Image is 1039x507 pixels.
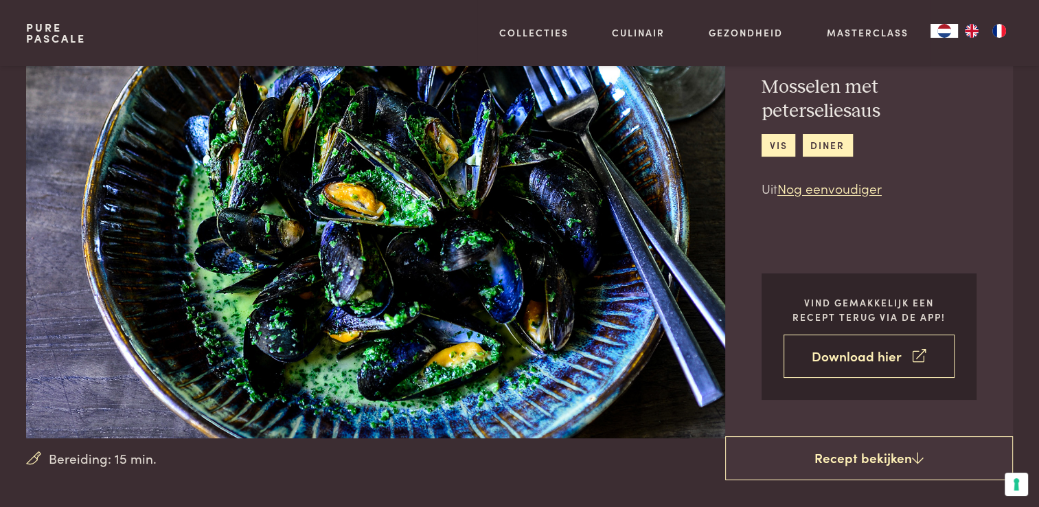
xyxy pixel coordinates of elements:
[612,25,665,40] a: Culinair
[762,179,977,199] p: Uit
[958,24,1013,38] ul: Language list
[784,295,955,324] p: Vind gemakkelijk een recept terug via de app!
[827,25,909,40] a: Masterclass
[803,134,853,157] a: diner
[777,179,882,197] a: Nog eenvoudiger
[499,25,569,40] a: Collecties
[49,449,157,469] span: Bereiding: 15 min.
[958,24,985,38] a: EN
[930,24,1013,38] aside: Language selected: Nederlands
[1005,473,1028,496] button: Uw voorkeuren voor toestemming voor trackingtechnologieën
[26,22,86,44] a: PurePascale
[762,76,977,123] h2: Mosselen met peterseliesaus
[762,134,795,157] a: vis
[725,436,1013,480] a: Recept bekijken
[784,335,955,378] a: Download hier
[930,24,958,38] div: Language
[985,24,1013,38] a: FR
[930,24,958,38] a: NL
[709,25,783,40] a: Gezondheid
